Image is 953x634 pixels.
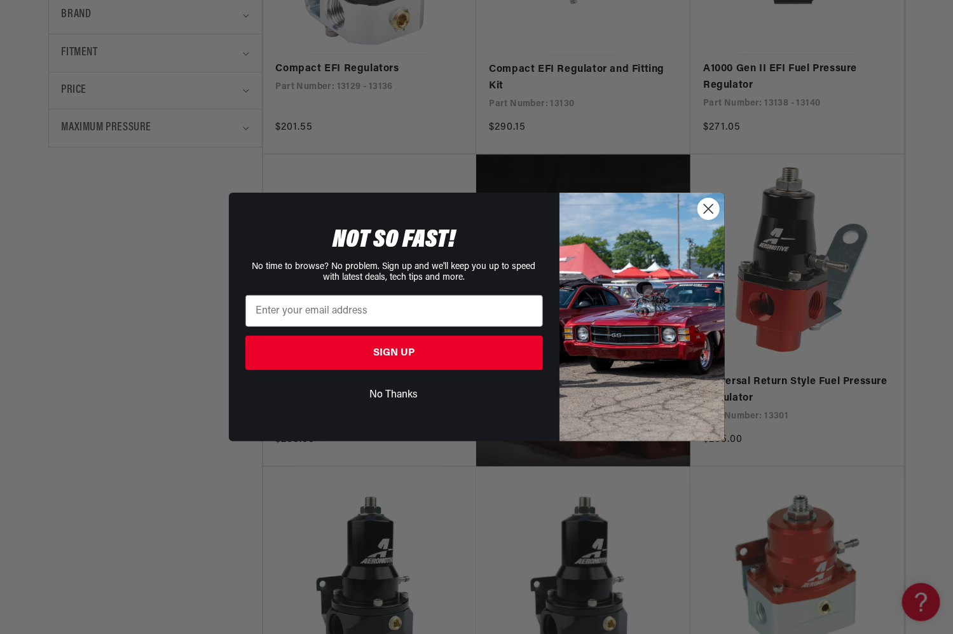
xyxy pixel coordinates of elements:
[333,228,455,253] span: NOT SO FAST!
[245,383,543,407] button: No Thanks
[245,336,543,370] button: SIGN UP
[559,193,725,441] img: 85cdd541-2605-488b-b08c-a5ee7b438a35.jpeg
[697,198,720,220] button: Close dialog
[245,295,543,327] input: Enter your email address
[252,262,536,282] span: No time to browse? No problem. Sign up and we'll keep you up to speed with latest deals, tech tip...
